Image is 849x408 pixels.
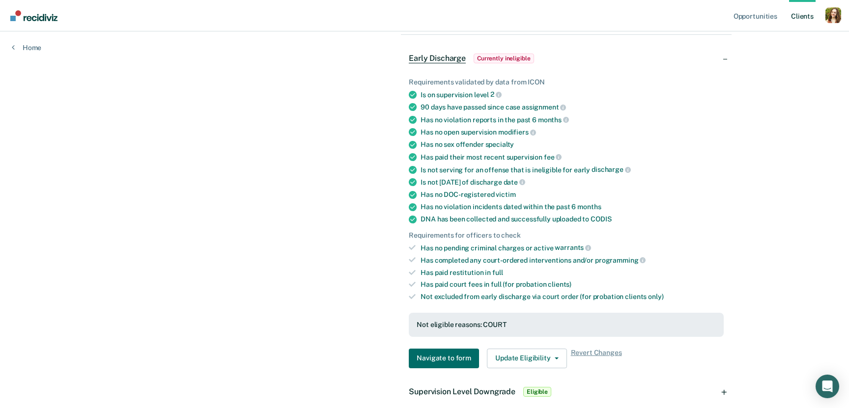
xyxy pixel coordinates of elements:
[421,215,723,223] div: DNA has been collected and successfully uploaded to
[401,43,731,74] div: Early DischargeCurrently ineligible
[523,387,551,397] span: Eligible
[538,116,569,124] span: months
[421,178,723,187] div: Is not [DATE] of discharge
[421,280,723,289] div: Has paid court fees in full (for probation
[474,54,534,63] span: Currently ineligible
[592,165,631,173] span: discharge
[498,128,536,136] span: modifiers
[421,203,723,211] div: Has no violation incidents dated within the past 6
[548,280,571,288] span: clients)
[504,178,525,186] span: date
[648,293,663,300] span: only)
[421,269,723,277] div: Has paid restitution in
[577,203,601,211] span: months
[544,153,562,161] span: fee
[417,321,715,329] div: Not eligible reasons: COURT
[421,128,723,136] div: Has no open supervision
[409,349,483,368] a: Navigate to form link
[571,349,622,368] span: Revert Changes
[490,90,502,98] span: 2
[421,244,723,252] div: Has no pending criminal charges or active
[496,190,515,198] span: victim
[492,269,503,276] span: full
[421,293,723,301] div: Not excluded from early discharge via court order (for probation clients
[421,115,723,124] div: Has no violation reports in the past 6
[421,256,723,265] div: Has completed any court-ordered interventions and/or
[421,90,723,99] div: Is on supervision level
[825,7,841,23] button: Profile dropdown button
[522,103,566,111] span: assignment
[485,140,514,148] span: specialty
[409,78,723,86] div: Requirements validated by data from ICON
[401,376,731,408] div: Supervision Level DowngradeEligible
[555,244,591,251] span: warrants
[421,165,723,174] div: Is not serving for an offense that is ineligible for early
[409,231,723,240] div: Requirements for officers to check
[421,140,723,149] div: Has no sex offender
[591,215,611,223] span: CODIS
[421,190,723,199] div: Has no DOC-registered
[595,256,646,264] span: programming
[10,10,57,21] img: Recidiviz
[12,43,41,52] a: Home
[409,54,466,63] span: Early Discharge
[816,375,839,398] div: Open Intercom Messenger
[409,387,515,396] span: Supervision Level Downgrade
[421,153,723,162] div: Has paid their most recent supervision
[487,349,566,368] button: Update Eligibility
[409,349,479,368] button: Navigate to form
[421,103,723,111] div: 90 days have passed since case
